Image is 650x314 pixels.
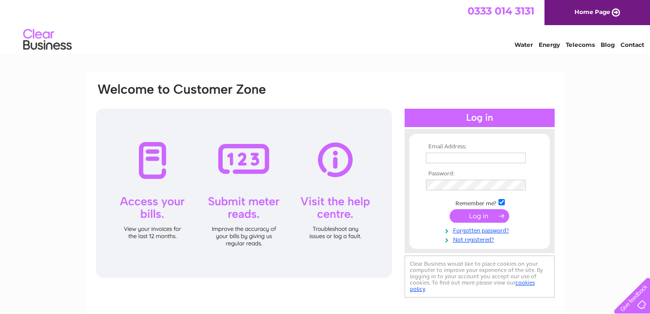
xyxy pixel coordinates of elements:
[601,41,615,48] a: Blog
[514,41,533,48] a: Water
[423,143,536,150] th: Email Address:
[410,279,535,292] a: cookies policy
[426,234,536,243] a: Not registered?
[23,25,72,55] img: logo.png
[620,41,644,48] a: Contact
[468,5,534,17] a: 0333 014 3131
[450,209,509,223] input: Submit
[539,41,560,48] a: Energy
[423,171,536,177] th: Password:
[405,256,555,298] div: Clear Business would like to place cookies on your computer to improve your experience of the sit...
[423,198,536,207] td: Remember me?
[426,225,536,234] a: Forgotten password?
[566,41,595,48] a: Telecoms
[97,5,554,47] div: Clear Business is a trading name of Verastar Limited (registered in [GEOGRAPHIC_DATA] No. 3667643...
